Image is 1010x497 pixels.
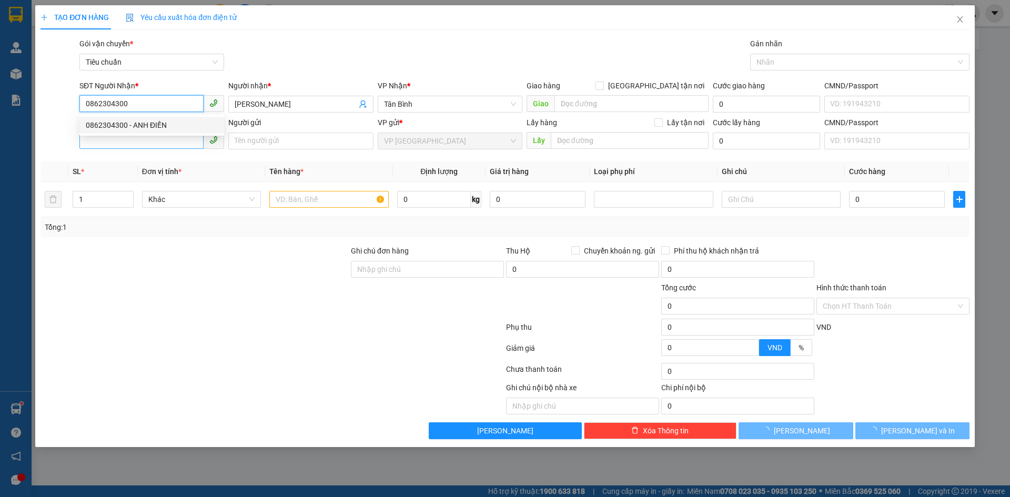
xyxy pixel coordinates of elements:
[816,283,886,292] label: Hình thức thanh toán
[713,133,820,149] input: Cước lấy hàng
[52,42,128,70] span: VPĐL1510250002 -
[718,161,845,182] th: Ghi chú
[79,117,224,134] div: 0862304300 - ANH ĐIỀN
[713,96,820,113] input: Cước giao hàng
[881,425,955,437] span: [PERSON_NAME] và In
[506,247,530,255] span: Thu Hộ
[670,245,763,257] span: Phí thu hộ khách nhận trả
[471,191,481,208] span: kg
[15,76,133,133] strong: Nhận:
[477,425,533,437] span: [PERSON_NAME]
[490,191,585,208] input: 0
[384,96,516,112] span: Tân Bình
[799,343,804,352] span: %
[52,31,132,40] span: A BẢO - 0901608287
[79,39,133,48] span: Gói vận chuyển
[816,323,831,331] span: VND
[86,119,218,131] div: 0862304300 - ANH ĐIỀN
[661,283,696,292] span: Tổng cước
[774,425,830,437] span: [PERSON_NAME]
[590,161,717,182] th: Loại phụ phí
[584,422,737,439] button: deleteXóa Thông tin
[506,382,659,398] div: Ghi chú nội bộ nhà xe
[506,398,659,414] input: Nhập ghi chú
[126,14,134,22] img: icon
[554,95,709,112] input: Dọc đường
[228,117,373,128] div: Người gửi
[713,82,765,90] label: Cước giao hàng
[209,99,218,107] span: phone
[824,117,969,128] div: CMND/Passport
[52,6,154,28] span: Gửi:
[739,422,853,439] button: [PERSON_NAME]
[580,245,659,257] span: Chuyển khoản ng. gửi
[351,247,409,255] label: Ghi chú đơn hàng
[505,342,660,361] div: Giảm giá
[762,427,774,434] span: loading
[663,117,709,128] span: Lấy tận nơi
[505,363,660,382] div: Chưa thanh toán
[870,427,881,434] span: loading
[209,136,218,144] span: phone
[228,80,373,92] div: Người nhận
[420,167,458,176] span: Định lượng
[954,195,964,204] span: plus
[269,191,388,208] input: VD: Bàn, Ghế
[86,54,218,70] span: Tiêu chuẩn
[945,5,975,35] button: Close
[142,167,181,176] span: Đơn vị tính
[126,13,237,22] span: Yêu cầu xuất hóa đơn điện tử
[429,422,582,439] button: [PERSON_NAME]
[527,118,557,127] span: Lấy hàng
[643,425,689,437] span: Xóa Thông tin
[490,167,529,176] span: Giá trị hàng
[849,167,885,176] span: Cước hàng
[824,80,969,92] div: CMND/Passport
[953,191,965,208] button: plus
[269,167,304,176] span: Tên hàng
[527,95,554,112] span: Giao
[551,132,709,149] input: Dọc đường
[527,132,551,149] span: Lấy
[148,191,255,207] span: Khác
[79,80,224,92] div: SĐT Người Nhận
[45,191,62,208] button: delete
[855,422,969,439] button: [PERSON_NAME] và In
[52,6,154,28] span: VP [GEOGRAPHIC_DATA]
[73,167,81,176] span: SL
[41,13,109,22] span: TẠO ĐƠN HÀNG
[604,80,709,92] span: [GEOGRAPHIC_DATA] tận nơi
[767,343,782,352] span: VND
[713,118,760,127] label: Cước lấy hàng
[384,133,516,149] span: VP Đà Lạt
[52,52,128,70] span: quynhanh.tienoanh - In:
[661,382,814,398] div: Chi phí nội bộ
[45,221,390,233] div: Tổng: 1
[61,61,123,70] span: 17:08:38 [DATE]
[41,14,48,21] span: plus
[378,117,522,128] div: VP gửi
[505,321,660,340] div: Phụ thu
[631,427,639,435] span: delete
[956,15,964,24] span: close
[722,191,841,208] input: Ghi Chú
[527,82,560,90] span: Giao hàng
[378,82,407,90] span: VP Nhận
[351,261,504,278] input: Ghi chú đơn hàng
[359,100,367,108] span: user-add
[750,39,782,48] label: Gán nhãn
